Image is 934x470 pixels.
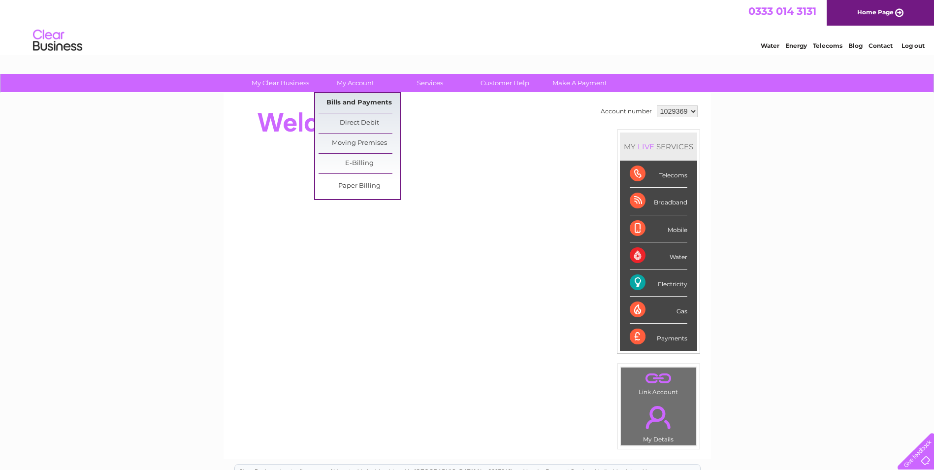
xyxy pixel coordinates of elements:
[630,188,687,215] div: Broadband
[813,42,842,49] a: Telecoms
[630,269,687,297] div: Electricity
[319,176,400,196] a: Paper Billing
[748,5,816,17] a: 0333 014 3131
[761,42,779,49] a: Water
[636,142,656,151] div: LIVE
[630,297,687,324] div: Gas
[240,74,321,92] a: My Clear Business
[464,74,546,92] a: Customer Help
[389,74,471,92] a: Services
[235,5,700,48] div: Clear Business is a trading name of Verastar Limited (registered in [GEOGRAPHIC_DATA] No. 3667643...
[630,161,687,188] div: Telecoms
[319,113,400,133] a: Direct Debit
[630,324,687,350] div: Payments
[315,74,396,92] a: My Account
[319,154,400,173] a: E-Billing
[319,134,400,153] a: Moving Premises
[630,215,687,242] div: Mobile
[32,26,83,56] img: logo.png
[620,133,697,161] div: MY SERVICES
[539,74,620,92] a: Make A Payment
[869,42,893,49] a: Contact
[319,93,400,113] a: Bills and Payments
[620,367,697,398] td: Link Account
[630,242,687,269] div: Water
[902,42,925,49] a: Log out
[623,400,694,435] a: .
[623,370,694,387] a: .
[620,398,697,446] td: My Details
[598,103,654,120] td: Account number
[785,42,807,49] a: Energy
[848,42,863,49] a: Blog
